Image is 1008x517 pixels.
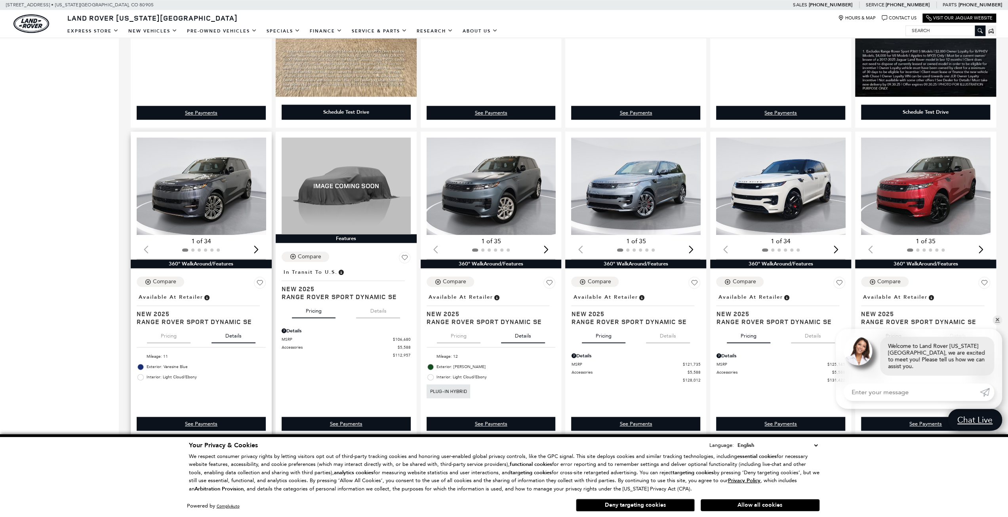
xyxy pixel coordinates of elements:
a: Land Rover [US_STATE][GEOGRAPHIC_DATA] [63,13,242,23]
span: Available at Retailer [429,293,493,301]
div: undefined - Range Rover Sport Dynamic SE [282,417,411,431]
select: Language Select [736,441,819,450]
div: Schedule Test Drive [282,105,411,120]
span: Available at Retailer [573,293,638,301]
div: Schedule Test Drive [323,109,369,116]
div: Compare [298,253,321,260]
div: Compare [443,278,466,285]
a: See Payments [427,417,556,431]
span: Accessories [571,369,687,375]
button: details tab [936,326,980,343]
div: Next slide [686,241,696,258]
div: Welcome to Land Rover [US_STATE][GEOGRAPHIC_DATA], we are excited to meet you! Please tell us how... [880,337,994,376]
span: Range Rover Sport Dynamic SE [427,318,550,326]
span: New 2025 [427,310,550,318]
a: Available at RetailerNew 2025Range Rover Sport Dynamic SE [716,292,845,326]
span: New 2025 [137,310,260,318]
a: MSRP $125,145 [716,361,845,367]
span: Vehicle is in stock and ready for immediate delivery. Due to demand, availability is subject to c... [203,293,210,301]
span: Range Rover Sport Dynamic SE [282,293,405,301]
span: $5,588 [832,369,845,375]
nav: Main Navigation [63,24,503,38]
button: Save Vehicle [833,277,845,292]
button: pricing tab [727,326,770,343]
button: Allow all cookies [701,499,819,511]
input: Search [906,26,985,35]
a: Contact Us [882,15,917,21]
li: Mileage: 11 [137,351,266,362]
a: Pre-Owned Vehicles [182,24,262,38]
li: Mileage: 12 [427,351,556,362]
span: $106,680 [393,336,411,342]
div: undefined - Range Rover Sport Dynamic SE [427,417,556,431]
a: See Payments [427,106,556,120]
div: Schedule Test Drive [903,109,949,116]
span: Available at Retailer [139,293,203,301]
div: undefined - Range Rover Sport SE [137,106,266,120]
div: 360° WalkAround/Features [855,259,996,268]
span: Range Rover Sport Dynamic SE [861,318,984,326]
img: 2025 Land Rover Range Rover Sport Dynamic SE 1 [137,137,267,235]
strong: targeting cookies [673,469,714,476]
a: Submit [980,383,994,401]
div: Language: [709,443,734,448]
button: Save Vehicle [688,277,700,292]
div: Powered by [187,504,240,509]
button: Compare Vehicle [571,277,619,287]
span: Vehicle has shipped from factory of origin. Estimated time of delivery to Retailer is on average ... [337,268,345,277]
span: Range Rover Sport Dynamic SE [137,318,260,326]
button: details tab [212,326,255,343]
img: 2025 Land Rover Range Rover Sport Dynamic SE 1 [427,137,556,235]
span: MSRP [571,361,682,367]
div: 1 of 35 [427,237,556,246]
div: 1 / 2 [861,137,991,235]
span: Available at Retailer [718,293,783,301]
span: Range Rover Sport Dynamic SE [571,318,694,326]
div: undefined - Range Rover Sport Dynamic SE [137,417,266,431]
a: Accessories $5,588 [571,369,700,375]
strong: analytics cookies [334,469,373,476]
span: Interior: Light Cloud/Ebony [436,373,556,381]
span: Parts [943,2,957,8]
a: Available at RetailerNew 2025Range Rover Sport Dynamic SE [571,292,700,326]
div: undefined - Range Rover Sport Dynamic SE [571,417,700,431]
a: [PHONE_NUMBER] [958,2,1002,8]
a: ComplyAuto [217,504,240,509]
img: Agent profile photo [844,337,872,365]
strong: Arbitration Provision [194,485,244,492]
a: See Payments [282,417,411,431]
button: details tab [791,326,835,343]
a: New Vehicles [124,24,182,38]
a: MSRP $121,735 [571,361,700,367]
strong: targeting cookies [511,469,552,476]
a: Finance [305,24,347,38]
div: Next slide [976,241,986,258]
button: Deny targeting cookies [576,499,695,511]
div: undefined - Range Rover Sport Dynamic SE [716,106,845,120]
a: Available at RetailerNew 2025Range Rover Sport Dynamic SE [427,292,556,326]
span: Vehicle is in stock and ready for immediate delivery. Due to demand, availability is subject to c... [638,293,645,301]
span: Chat Live [953,414,997,425]
span: $112,957 [393,352,411,358]
div: undefined - Range Rover Sport SE [571,106,700,120]
div: Compare [153,278,176,285]
a: See Payments [716,417,845,431]
div: Compare [877,278,901,285]
span: Vehicle is in stock and ready for immediate delivery. Due to demand, availability is subject to c... [493,293,500,301]
a: See Payments [861,417,990,431]
span: Available at Retailer [863,293,928,301]
div: 1 / 2 [427,137,556,235]
a: $131,422 [716,377,845,383]
span: Service [865,2,884,8]
div: 1 / 2 [137,137,267,235]
a: Available at RetailerNew 2025Range Rover Sport Dynamic SE [861,292,990,326]
p: We respect consumer privacy rights by letting visitors opt out of third-party tracking cookies an... [189,452,819,493]
a: Accessories $5,588 [282,344,411,350]
a: In Transit to U.S.New 2025Range Rover Sport Dynamic SE [282,267,411,301]
div: Compare [732,278,756,285]
a: MSRP $106,680 [282,336,411,342]
a: See Payments [137,106,266,120]
a: Visit Our Jaguar Website [926,15,993,21]
button: pricing tab [582,326,625,343]
span: Sales [793,2,807,8]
